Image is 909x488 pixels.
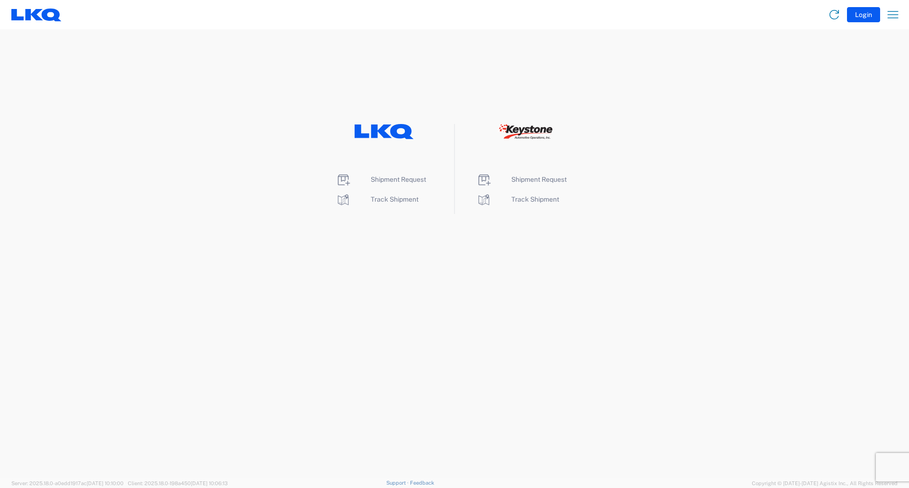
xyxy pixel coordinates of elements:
span: Track Shipment [371,195,419,203]
a: Track Shipment [336,195,419,203]
span: [DATE] 10:06:13 [191,480,228,486]
span: Copyright © [DATE]-[DATE] Agistix Inc., All Rights Reserved [752,479,898,488]
a: Shipment Request [336,176,426,183]
button: Login [847,7,880,22]
a: Shipment Request [476,176,567,183]
span: Track Shipment [511,195,559,203]
span: Client: 2025.18.0-198a450 [128,480,228,486]
span: Server: 2025.18.0-a0edd1917ac [11,480,124,486]
a: Support [386,480,410,486]
span: [DATE] 10:10:00 [87,480,124,486]
a: Feedback [410,480,434,486]
span: Shipment Request [511,176,567,183]
span: Shipment Request [371,176,426,183]
a: Track Shipment [476,195,559,203]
